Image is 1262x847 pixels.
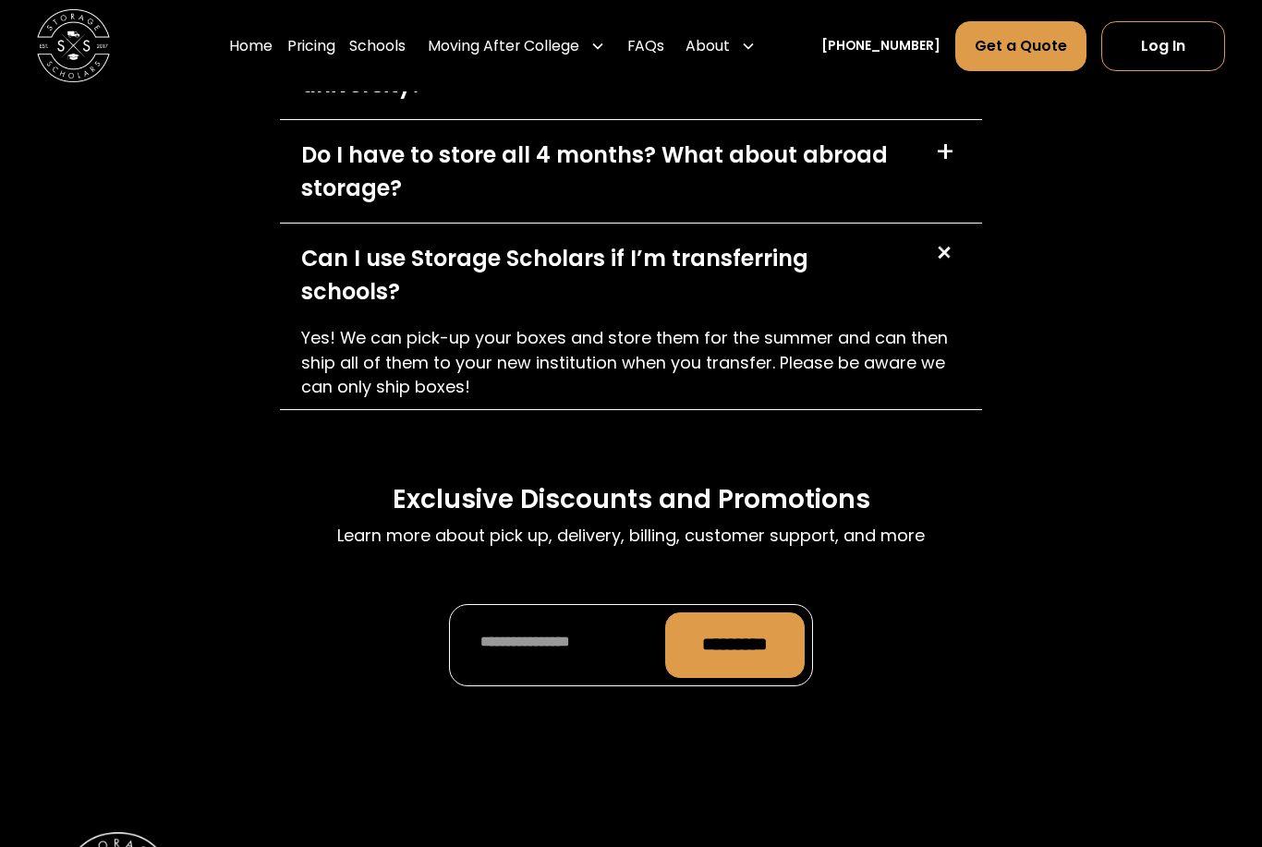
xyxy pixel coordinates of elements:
[935,139,955,168] div: +
[449,604,812,686] form: Promo Form
[428,35,579,57] div: Moving After College
[301,326,960,400] p: Yes! We can pick-up your boxes and store them for the summer and can then ship all of them to you...
[37,9,110,82] img: Storage Scholars main logo
[821,36,940,55] a: [PHONE_NUMBER]
[337,524,925,549] p: Learn more about pick up, delivery, billing, customer support, and more
[678,20,763,71] div: About
[349,20,406,71] a: Schools
[420,20,613,71] div: Moving After College
[925,236,960,271] div: +
[229,20,273,71] a: Home
[686,35,730,57] div: About
[301,242,909,308] div: Can I use Storage Scholars if I’m transferring schools?
[37,9,110,82] a: home
[393,483,870,516] h3: Exclusive Discounts and Promotions
[627,20,664,71] a: FAQs
[287,20,335,71] a: Pricing
[955,21,1086,70] a: Get a Quote
[301,139,912,204] div: Do I have to store all 4 months? What about abroad storage?
[1101,21,1226,70] a: Log In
